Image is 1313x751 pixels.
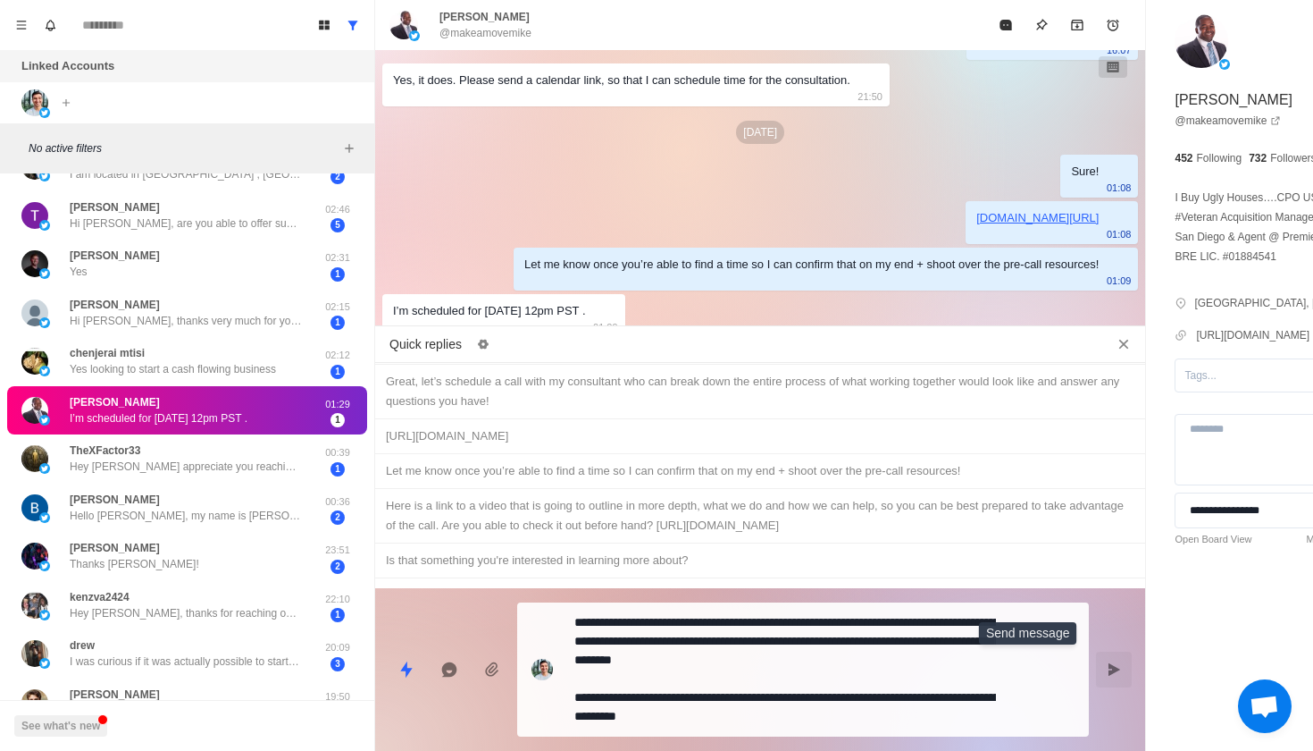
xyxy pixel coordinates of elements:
p: 22:10 [315,592,360,607]
p: Hi [PERSON_NAME], thanks very much for your reply, really appreciate it. I work 9-5 currently and... [70,313,302,329]
button: Add reminder [1095,7,1131,43]
img: picture [21,494,48,521]
p: 01:08 [1107,224,1132,244]
p: 02:12 [315,348,360,363]
span: 3 [330,657,345,671]
p: Following [1196,150,1242,166]
p: drew [70,637,95,654]
img: picture [409,30,420,41]
p: Hey [PERSON_NAME] appreciate you reaching out. I’ve been a consultant for 24+ years and exhausted... [70,459,302,475]
p: I’m scheduled for [DATE] 12pm PST . [70,410,247,426]
p: Linked Accounts [21,57,114,75]
a: [DOMAIN_NAME][URL] [976,211,1099,224]
img: picture [21,300,48,326]
p: 16:07 [1107,40,1132,60]
p: 02:15 [315,300,360,315]
p: [PERSON_NAME] [70,297,160,313]
span: 1 [330,462,345,477]
button: Edit quick replies [469,330,498,359]
p: 20:09 [315,640,360,655]
p: 02:31 [315,250,360,266]
div: Sure! [1071,162,1099,181]
p: Quick replies [389,335,462,354]
img: picture [39,268,50,279]
p: 452 [1175,150,1192,166]
img: picture [21,640,48,667]
span: 2 [330,560,345,574]
p: @makeamovemike [439,25,531,41]
p: [DATE] [736,121,784,144]
span: 1 [330,316,345,330]
span: 1 [330,365,345,379]
p: I was curious if it was actually possible to start a buisness with $0 down that I could work remo... [70,654,302,670]
div: I’m scheduled for [DATE] 12pm PST . [393,301,586,321]
button: Add media [474,652,510,688]
p: 00:39 [315,445,360,460]
a: @makeamovemike [1175,113,1281,129]
p: Hey [PERSON_NAME], thanks for reaching out and for the resource you shared. What really sparked m... [70,605,302,621]
p: 01:29 [593,317,618,337]
img: picture [39,658,50,669]
button: Notifications [36,11,64,39]
p: kenzva2424 [70,589,130,605]
button: Close quick replies [1109,330,1138,359]
img: picture [531,659,553,680]
img: picture [389,11,418,39]
p: chenjerai mtisi [70,345,145,361]
p: Yes [70,264,88,280]
p: No active filters [29,140,339,156]
img: picture [21,543,48,570]
button: Reply with AI [431,652,467,688]
div: Great, let’s schedule a call with my consultant who can break down the entire process of what wor... [386,372,1134,411]
p: Yes looking to start a cash flowing business [70,361,276,377]
span: 5 [330,218,345,232]
p: Hi [PERSON_NAME], are you able to offer support? [70,215,302,232]
p: [PERSON_NAME] [1175,89,1292,111]
p: TheXFactor33 [70,443,140,459]
img: picture [1219,59,1230,70]
img: picture [39,171,50,181]
p: 01:29 [315,397,360,412]
span: 1 [330,267,345,282]
p: Hello [PERSON_NAME], my name is [PERSON_NAME] and I have a really great business idea which you w... [70,508,302,524]
button: Menu [7,11,36,39]
p: I am located in [GEOGRAPHIC_DATA] , [GEOGRAPHIC_DATA] [70,166,302,182]
p: 01:08 [1107,178,1132,198]
button: Pin [1024,7,1059,43]
img: picture [21,89,48,116]
p: [PERSON_NAME] [70,199,160,215]
p: [PERSON_NAME] [70,248,160,264]
p: 21:50 [857,87,882,106]
button: Show all conversations [339,11,367,39]
button: Add filters [339,138,360,159]
span: 2 [330,511,345,525]
div: Hey, not sure if you caught my last message, but either way, I recommend checking out this free c... [386,586,1134,625]
p: [PERSON_NAME] [439,9,530,25]
button: Board View [310,11,339,39]
img: picture [21,445,48,472]
p: [PERSON_NAME] [70,492,160,508]
img: picture [21,397,48,424]
div: Let me know once you’re able to find a time so I can confirm that on my end + shoot over the pre-... [386,461,1134,481]
div: Is that something you're interested in learning more about? [386,551,1134,570]
p: [PERSON_NAME] [70,394,160,410]
div: Here is a link to a video that is going to outline in more depth, what we do and how we can help,... [386,496,1134,536]
p: 01:09 [1107,271,1132,291]
img: picture [21,250,48,277]
p: Thanks [PERSON_NAME]! [70,556,199,572]
button: See what's new [14,715,107,737]
p: 00:36 [315,494,360,510]
img: picture [1175,14,1228,68]
img: picture [21,348,48,375]
button: Mark as read [988,7,1024,43]
p: 23:51 [315,543,360,558]
img: picture [39,220,50,231]
div: Open chat [1238,679,1292,733]
a: Open Board View [1175,532,1251,547]
img: picture [39,415,50,426]
img: picture [21,592,48,619]
img: picture [39,366,50,376]
p: 02:46 [315,202,360,217]
div: Let me know once you’re able to find a time so I can confirm that on my end + shoot over the pre-... [524,255,1099,274]
span: 2 [330,170,345,184]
